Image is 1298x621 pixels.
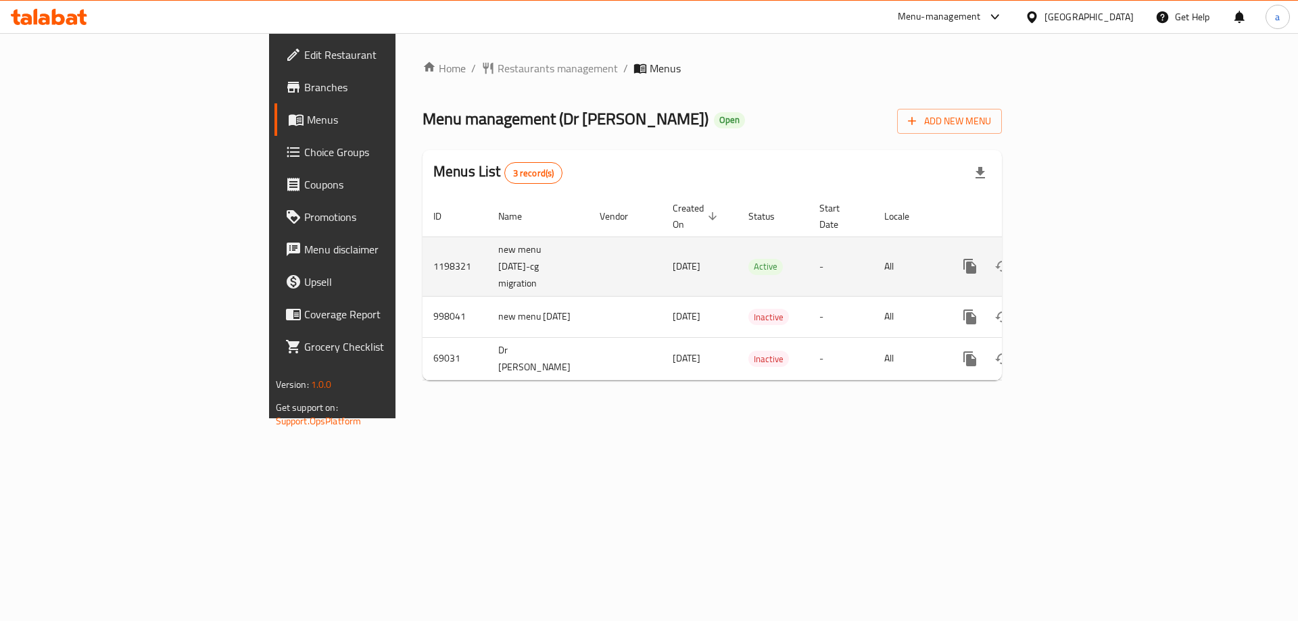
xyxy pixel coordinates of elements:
button: more [954,301,986,333]
span: 3 record(s) [505,167,562,180]
span: Vendor [600,208,646,224]
span: Version: [276,376,309,393]
a: Edit Restaurant [274,39,486,71]
a: Restaurants management [481,60,618,76]
span: Locale [884,208,927,224]
td: new menu [DATE] [487,296,589,337]
div: Inactive [748,309,789,325]
span: Active [748,259,783,274]
td: All [873,237,943,296]
th: Actions [943,196,1095,237]
div: Export file [964,157,996,189]
span: Edit Restaurant [304,47,475,63]
td: - [809,296,873,337]
div: Total records count [504,162,563,184]
button: Add New Menu [897,109,1002,134]
span: Choice Groups [304,144,475,160]
span: a [1275,9,1280,24]
span: Open [714,114,745,126]
span: [DATE] [673,257,700,275]
span: Coupons [304,176,475,193]
span: Created On [673,200,721,232]
a: Menu disclaimer [274,233,486,266]
span: Menu disclaimer [304,241,475,257]
a: Branches [274,71,486,103]
a: Support.OpsPlatform [276,412,362,430]
td: - [809,337,873,380]
span: Grocery Checklist [304,339,475,355]
td: Dr [PERSON_NAME] [487,337,589,380]
a: Grocery Checklist [274,330,486,363]
span: Coverage Report [304,306,475,322]
button: more [954,343,986,375]
span: Name [498,208,539,224]
span: Inactive [748,309,789,325]
td: All [873,337,943,380]
span: Menu management ( Dr [PERSON_NAME] ) [423,103,708,134]
span: Restaurants management [498,60,618,76]
li: / [623,60,628,76]
button: more [954,250,986,282]
span: Upsell [304,274,475,290]
a: Promotions [274,201,486,233]
span: Add New Menu [908,113,991,130]
td: new menu [DATE]-cg migration [487,237,589,296]
div: Open [714,112,745,128]
span: [DATE] [673,349,700,367]
span: Get support on: [276,399,338,416]
span: Menus [650,60,681,76]
span: Start Date [819,200,857,232]
div: Active [748,259,783,275]
span: [DATE] [673,307,700,325]
span: 1.0.0 [311,376,332,393]
a: Choice Groups [274,136,486,168]
span: Promotions [304,209,475,225]
button: Change Status [986,343,1019,375]
span: Status [748,208,792,224]
span: Inactive [748,351,789,367]
h2: Menus List [433,162,562,184]
div: Menu-management [898,9,981,25]
table: enhanced table [423,196,1095,380]
a: Menus [274,103,486,136]
button: Change Status [986,301,1019,333]
span: ID [433,208,459,224]
div: [GEOGRAPHIC_DATA] [1044,9,1134,24]
a: Coverage Report [274,298,486,330]
nav: breadcrumb [423,60,1002,76]
span: Menus [307,111,475,128]
a: Coupons [274,168,486,201]
td: All [873,296,943,337]
span: Branches [304,79,475,95]
a: Upsell [274,266,486,298]
td: - [809,237,873,296]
